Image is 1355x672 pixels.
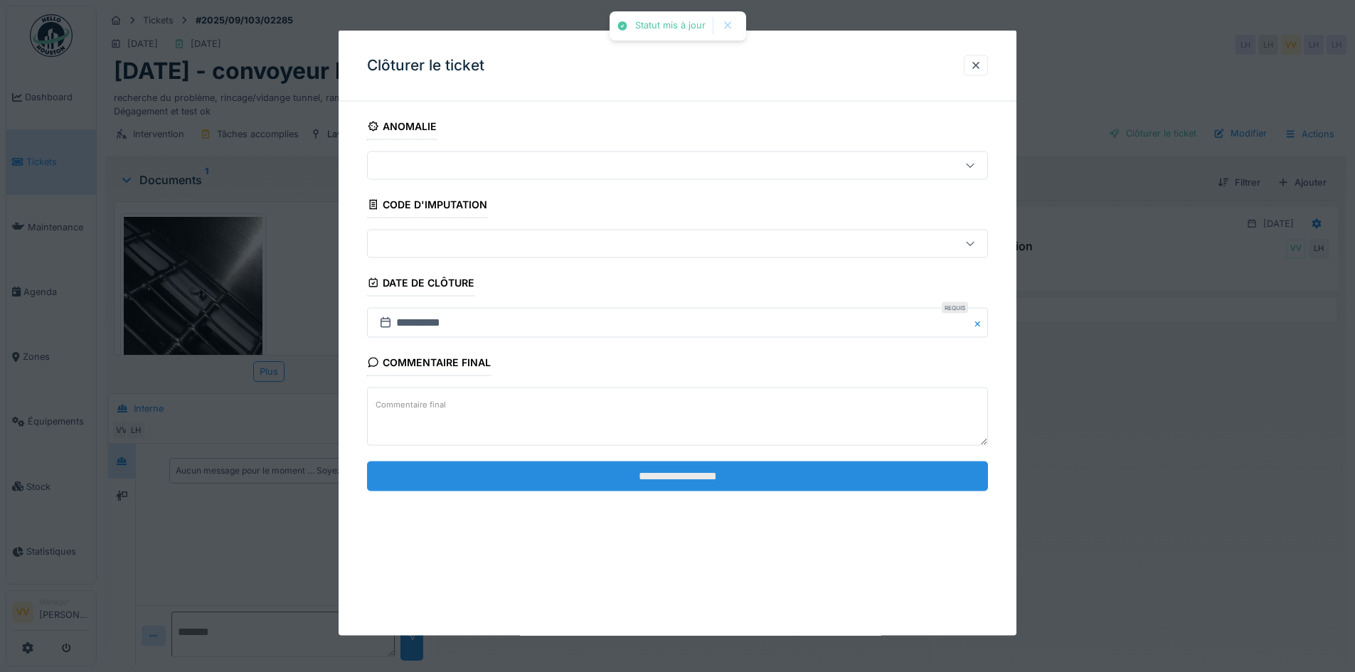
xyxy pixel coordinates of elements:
div: Commentaire final [367,352,491,376]
div: Anomalie [367,116,437,140]
div: Code d'imputation [367,194,487,218]
h3: Clôturer le ticket [367,57,484,75]
div: Requis [942,302,968,314]
label: Commentaire final [373,395,449,413]
div: Statut mis à jour [635,20,706,32]
div: Date de clôture [367,272,474,297]
button: Close [972,308,988,338]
